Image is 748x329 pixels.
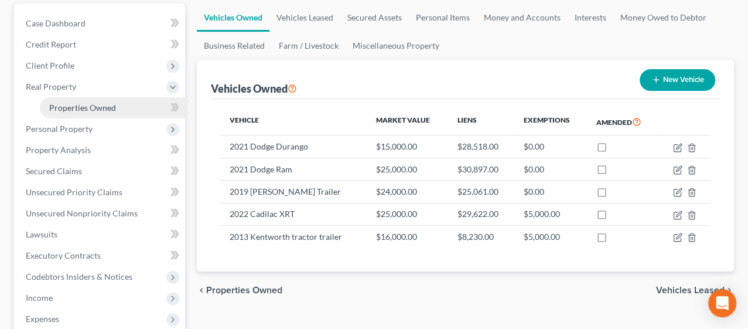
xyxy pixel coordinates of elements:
[367,108,448,135] th: Market Value
[26,18,86,28] span: Case Dashboard
[220,181,367,203] td: 2019 [PERSON_NAME] Trailer
[26,166,82,176] span: Secured Claims
[206,286,282,295] span: Properties Owned
[568,4,613,32] a: Interests
[16,161,185,182] a: Secured Claims
[26,272,132,281] span: Codebtors Insiders & Notices
[346,32,446,60] a: Miscellaneous Property
[26,39,76,49] span: Credit Report
[613,4,713,32] a: Money Owed to Debtor
[16,182,185,203] a: Unsecured Priority Claims
[197,286,206,295] i: chevron_left
[587,108,658,135] th: Amended
[220,135,367,158] td: 2021 Dodge Durango
[26,208,138,218] span: Unsecured Nonpriority Claims
[220,203,367,225] td: 2022 Cadilac XRT
[514,135,587,158] td: $0.00
[16,224,185,245] a: Lawsuits
[725,286,734,295] i: chevron_right
[16,34,185,55] a: Credit Report
[220,158,367,180] td: 2021 Dodge Ram
[197,286,282,295] button: chevron_left Properties Owned
[16,203,185,224] a: Unsecured Nonpriority Claims
[477,4,568,32] a: Money and Accounts
[409,4,477,32] a: Personal Items
[197,4,269,32] a: Vehicles Owned
[211,82,297,96] div: Vehicles Owned
[16,245,185,266] a: Executory Contracts
[26,82,76,91] span: Real Property
[220,108,367,135] th: Vehicle
[514,203,587,225] td: $5,000.00
[708,289,736,317] div: Open Intercom Messenger
[448,181,514,203] td: $25,061.00
[26,250,101,260] span: Executory Contracts
[26,60,74,70] span: Client Profile
[16,140,185,161] a: Property Analysis
[640,69,715,91] button: New Vehicle
[26,124,93,134] span: Personal Property
[514,158,587,180] td: $0.00
[197,32,272,60] a: Business Related
[26,293,53,303] span: Income
[16,13,185,34] a: Case Dashboard
[40,97,185,118] a: Properties Owned
[26,314,59,324] span: Expenses
[448,158,514,180] td: $30,897.00
[367,181,448,203] td: $24,000.00
[367,226,448,248] td: $16,000.00
[26,145,91,155] span: Property Analysis
[340,4,409,32] a: Secured Assets
[26,229,57,239] span: Lawsuits
[448,203,514,225] td: $29,622.00
[220,226,367,248] td: 2013 Kentworth tractor trailer
[367,203,448,225] td: $25,000.00
[49,103,116,113] span: Properties Owned
[26,187,122,197] span: Unsecured Priority Claims
[448,226,514,248] td: $8,230.00
[514,108,587,135] th: Exemptions
[514,181,587,203] td: $0.00
[367,135,448,158] td: $15,000.00
[269,4,340,32] a: Vehicles Leased
[448,135,514,158] td: $28,518.00
[514,226,587,248] td: $5,000.00
[367,158,448,180] td: $25,000.00
[656,286,725,295] span: Vehicles Leased
[656,286,734,295] button: Vehicles Leased chevron_right
[272,32,346,60] a: Farm / Livestock
[448,108,514,135] th: Liens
